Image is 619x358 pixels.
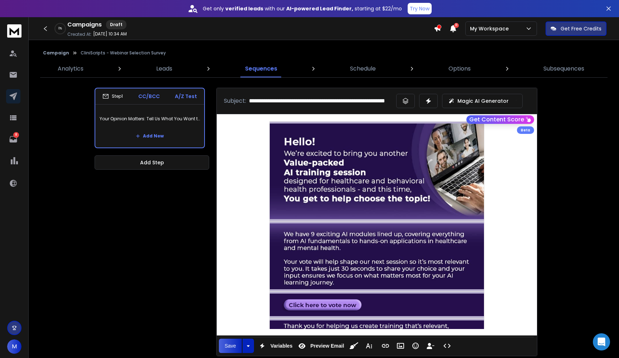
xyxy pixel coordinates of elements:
button: Insert Link (⌘K) [379,339,392,353]
p: Analytics [58,64,83,73]
strong: AI-powered Lead Finder, [286,5,353,12]
p: Subject: [224,97,246,105]
div: Step 1 [102,93,123,100]
a: Analytics [53,60,88,77]
p: Try Now [410,5,430,12]
span: 11 [454,23,459,28]
a: Options [444,60,475,77]
p: A/Z Test [175,93,197,100]
button: Get Content Score [466,115,534,124]
li: Step1CC/BCCA/Z TestYour Opinion Matters: Tell Us What You Want to Learn Next in AIAdd New [95,88,205,148]
button: Get Free Credits [546,21,606,36]
a: 8 [6,132,20,146]
a: Leads [152,60,177,77]
button: Code View [440,339,454,353]
img: logo [7,24,21,38]
a: Sequences [241,60,282,77]
p: Created At: [67,32,92,37]
button: Clean HTML [347,339,361,353]
span: Preview Email [309,343,345,349]
button: Variables [255,339,294,353]
p: [DATE] 10:34 AM [93,31,127,37]
p: Get Free Credits [561,25,601,32]
p: CliniScripts - Webinar Selection Survey [81,50,166,56]
button: Preview Email [295,339,345,353]
p: 8 [13,132,19,138]
p: 0 % [58,26,62,31]
p: Get only with our starting at $22/mo [203,5,402,12]
img: 8fa5abde-232b-4bca-86a1-e34070e9a741.jpeg [270,223,484,289]
button: Add New [130,129,169,143]
p: Subsequences [543,64,584,73]
p: Sequences [245,64,277,73]
p: My Workspace [470,25,512,32]
p: CC/BCC [138,93,160,100]
a: Schedule [346,60,380,77]
button: More Text [362,339,376,353]
div: Draft [106,20,126,29]
p: Your Opinion Matters: Tell Us What You Want to Learn Next in AI [100,109,200,129]
p: Leads [156,64,172,73]
button: Insert Unsubscribe Link [424,339,437,353]
a: Subsequences [539,60,589,77]
button: Save [219,339,242,353]
strong: verified leads [225,5,263,12]
button: Try Now [408,3,432,14]
button: Insert Image (⌘P) [394,339,407,353]
button: Magic AI Generator [442,94,523,108]
button: Emoticons [409,339,422,353]
p: Options [448,64,471,73]
h1: Campaigns [67,20,102,29]
div: Beta [517,126,534,134]
button: M [7,339,21,354]
button: Add Step [95,155,209,170]
p: Schedule [350,64,376,73]
div: Open Intercom Messenger [593,333,610,350]
button: Campaign [43,50,69,56]
span: Variables [269,343,294,349]
p: Magic AI Generator [457,97,509,105]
